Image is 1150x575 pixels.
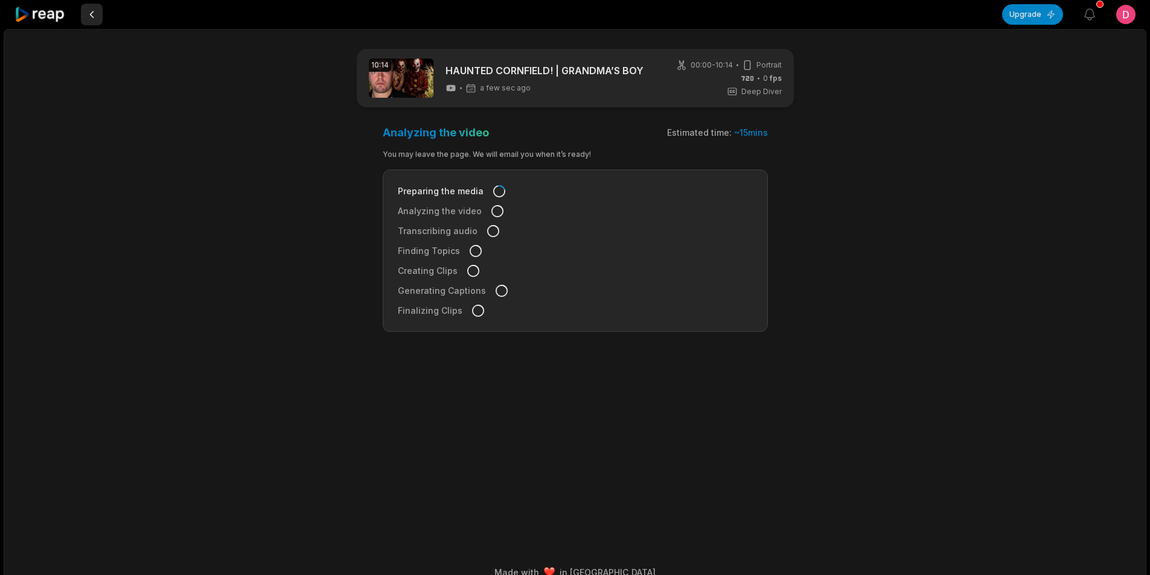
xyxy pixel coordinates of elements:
[398,205,482,217] span: Analyzing the video
[1002,4,1063,25] button: Upgrade
[756,60,782,71] span: Portrait
[398,185,484,197] span: Preparing the media
[383,149,768,160] div: You may leave the page. We will email you when it’s ready!
[770,74,782,83] span: fps
[763,73,782,84] span: 0
[398,224,478,237] span: Transcribing audio
[398,264,458,277] span: Creating Clips
[446,63,644,78] a: HAUNTED CORNFIELD! | GRANDMA’S BOY
[398,304,462,317] span: Finalizing Clips
[691,60,733,71] span: 00:00 - 10:14
[398,244,460,257] span: Finding Topics
[667,127,768,139] div: Estimated time:
[734,127,768,138] span: ~ 15 mins
[398,284,486,297] span: Generating Captions
[383,125,489,139] h3: Analyzing the video
[741,86,782,97] span: Deep Diver
[480,83,531,93] span: a few sec ago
